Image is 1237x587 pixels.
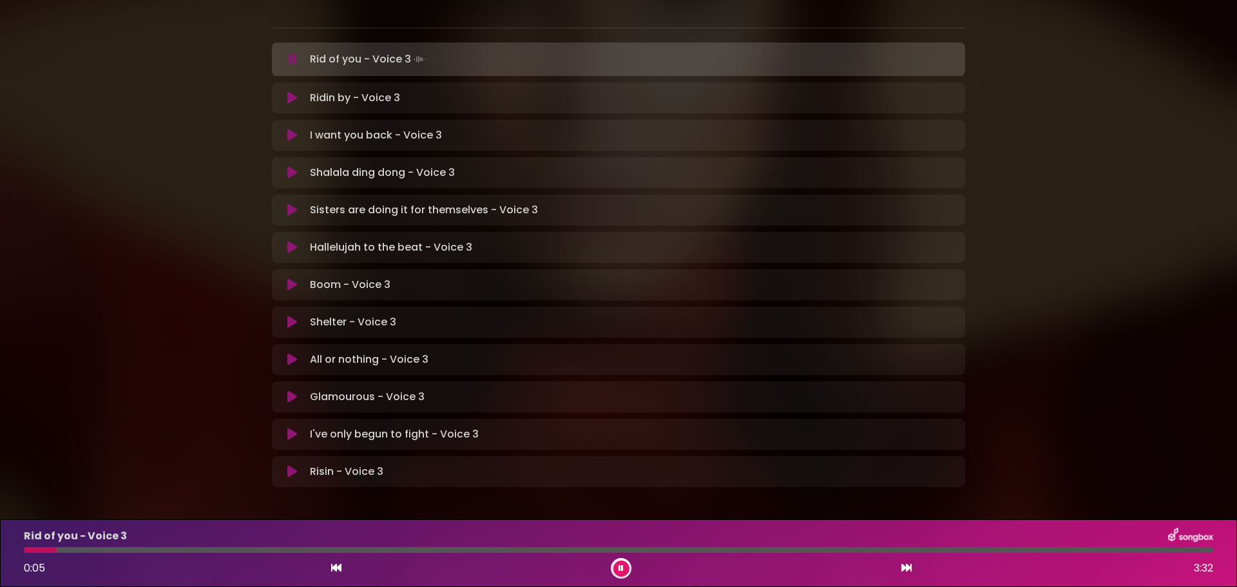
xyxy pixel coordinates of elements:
img: waveform4.gif [411,50,429,68]
p: Risin - Voice 3 [310,464,383,479]
p: I've only begun to fight - Voice 3 [310,427,479,442]
p: Rid of you - Voice 3 [310,50,429,68]
p: Rid of you - Voice 3 [24,528,127,544]
p: Sisters are doing it for themselves - Voice 3 [310,202,538,218]
p: All or nothing - Voice 3 [310,352,428,367]
p: Glamourous - Voice 3 [310,389,425,405]
p: Shalala ding dong - Voice 3 [310,165,455,180]
img: songbox-logo-white.png [1168,528,1213,544]
p: Shelter - Voice 3 [310,314,396,330]
p: Hallelujah to the beat - Voice 3 [310,240,472,255]
p: Boom - Voice 3 [310,277,390,293]
p: I want you back - Voice 3 [310,128,442,143]
p: Ridin by - Voice 3 [310,90,400,106]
